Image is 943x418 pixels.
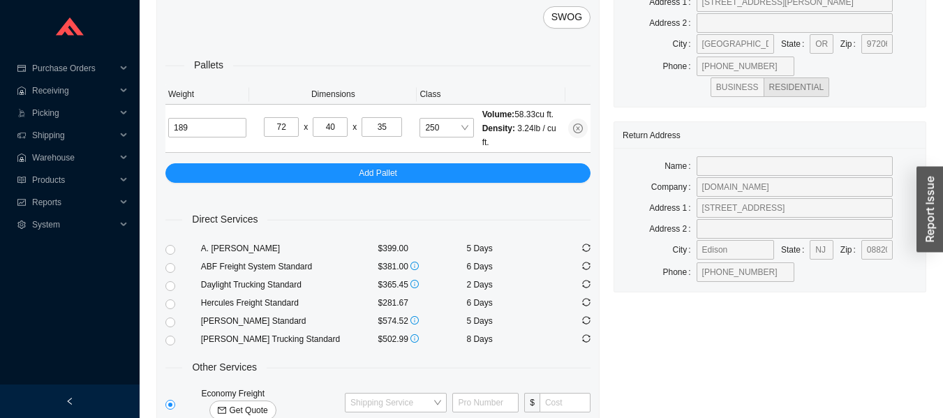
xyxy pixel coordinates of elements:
div: $281.67 [378,296,467,310]
span: sync [582,334,591,343]
span: System [32,214,116,236]
label: Phone [663,57,697,76]
div: x [352,120,357,134]
div: $574.52 [378,314,467,328]
span: Get Quote [229,403,267,417]
input: H [362,117,402,137]
label: Zip [840,34,861,54]
div: $381.00 [378,260,467,274]
div: x [304,120,308,134]
div: A. [PERSON_NAME] [201,241,378,255]
input: Pro Number [452,393,519,412]
label: Name [664,156,696,176]
label: State [781,34,810,54]
span: $ [524,393,540,412]
div: Daylight Trucking Standard [201,278,378,292]
div: $399.00 [378,241,467,255]
div: $365.45 [378,278,467,292]
span: Direct Services [182,211,267,227]
span: sync [582,280,591,288]
span: Density: [482,124,515,133]
div: 6 Days [466,260,555,274]
span: Shipping [32,124,116,147]
div: 3.24 lb / cu ft. [482,121,563,149]
span: Purchase Orders [32,57,116,80]
span: setting [17,221,27,229]
label: State [781,240,810,260]
span: info-circle [410,316,419,324]
span: info-circle [410,280,419,288]
span: Receiving [32,80,116,102]
span: SWOG [551,9,582,25]
span: Volume: [482,110,514,119]
div: Hercules Freight Standard [201,296,378,310]
span: 250 [425,119,468,137]
label: Zip [840,240,861,260]
span: Pallets [184,57,233,73]
input: L [264,117,299,137]
span: sync [582,298,591,306]
input: W [313,117,348,137]
div: ABF Freight System Standard [201,260,378,274]
span: read [17,176,27,184]
div: 6 Days [466,296,555,310]
span: Picking [32,102,116,124]
span: credit-card [17,64,27,73]
label: City [673,34,697,54]
div: 2 Days [466,278,555,292]
span: sync [582,262,591,270]
div: 5 Days [466,241,555,255]
div: 8 Days [466,332,555,346]
span: BUSINESS [716,82,759,92]
span: Reports [32,191,116,214]
div: [PERSON_NAME] Trucking Standard [201,332,378,346]
div: Return Address [623,122,917,148]
th: Weight [165,84,249,105]
button: close-circle [568,119,588,138]
span: sync [582,316,591,324]
span: RESIDENTIAL [769,82,824,92]
label: Address 1 [649,198,696,218]
div: 5 Days [466,314,555,328]
span: Products [32,169,116,191]
label: Address 2 [649,13,696,33]
div: [PERSON_NAME] Standard [201,314,378,328]
span: Add Pallet [359,166,397,180]
div: 58.33 cu ft. [482,107,563,121]
span: info-circle [410,262,419,270]
button: SWOG [543,6,591,29]
th: Class [417,84,565,105]
span: info-circle [410,334,419,343]
span: Other Services [182,359,267,375]
label: City [673,240,697,260]
span: mail [218,406,226,416]
input: Cost [540,393,591,412]
label: Address 2 [649,219,696,239]
span: left [66,397,74,405]
button: Add Pallet [165,163,591,183]
label: Phone [663,262,697,282]
span: Warehouse [32,147,116,169]
div: $502.99 [378,332,467,346]
th: Dimensions [249,84,417,105]
span: sync [582,244,591,252]
label: Company [651,177,697,197]
span: fund [17,198,27,207]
